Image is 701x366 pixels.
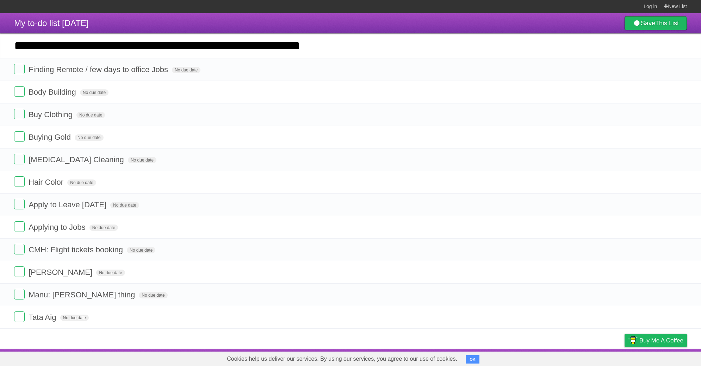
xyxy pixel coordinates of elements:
a: Suggest a feature [643,351,687,364]
span: No due date [172,67,200,73]
span: Hair Color [29,178,65,187]
span: Body Building [29,88,78,96]
label: Done [14,311,25,322]
span: No due date [67,179,96,186]
span: No due date [127,247,155,253]
span: No due date [76,112,105,118]
label: Done [14,266,25,277]
span: Buying Gold [29,133,73,141]
label: Done [14,244,25,254]
img: Buy me a coffee [628,334,638,346]
span: Buy Clothing [29,110,74,119]
span: No due date [75,134,103,141]
label: Done [14,289,25,299]
label: Done [14,64,25,74]
span: Manu: [PERSON_NAME] thing [29,290,137,299]
span: No due date [139,292,167,298]
span: No due date [60,315,89,321]
span: Finding Remote / few days to office Jobs [29,65,170,74]
span: CMH: Flight tickets booking [29,245,125,254]
label: Done [14,199,25,209]
a: About [531,351,546,364]
a: Buy me a coffee [625,334,687,347]
a: Privacy [615,351,634,364]
b: This List [655,20,679,27]
label: Done [14,176,25,187]
span: Cookies help us deliver our services. By using our services, you agree to our use of cookies. [220,352,464,366]
span: No due date [96,270,125,276]
span: Applying to Jobs [29,223,87,232]
a: Terms [591,351,607,364]
span: No due date [128,157,156,163]
span: [MEDICAL_DATA] Cleaning [29,155,126,164]
label: Done [14,221,25,232]
span: No due date [110,202,139,208]
span: Apply to Leave [DATE] [29,200,108,209]
span: [PERSON_NAME] [29,268,94,277]
a: Developers [554,351,583,364]
span: Tata Aig [29,313,58,322]
a: SaveThis List [625,16,687,30]
span: No due date [80,89,108,96]
span: No due date [89,225,118,231]
span: My to-do list [DATE] [14,18,89,28]
label: Done [14,154,25,164]
label: Done [14,86,25,97]
span: Buy me a coffee [639,334,683,347]
label: Done [14,109,25,119]
button: OK [466,355,479,364]
label: Done [14,131,25,142]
